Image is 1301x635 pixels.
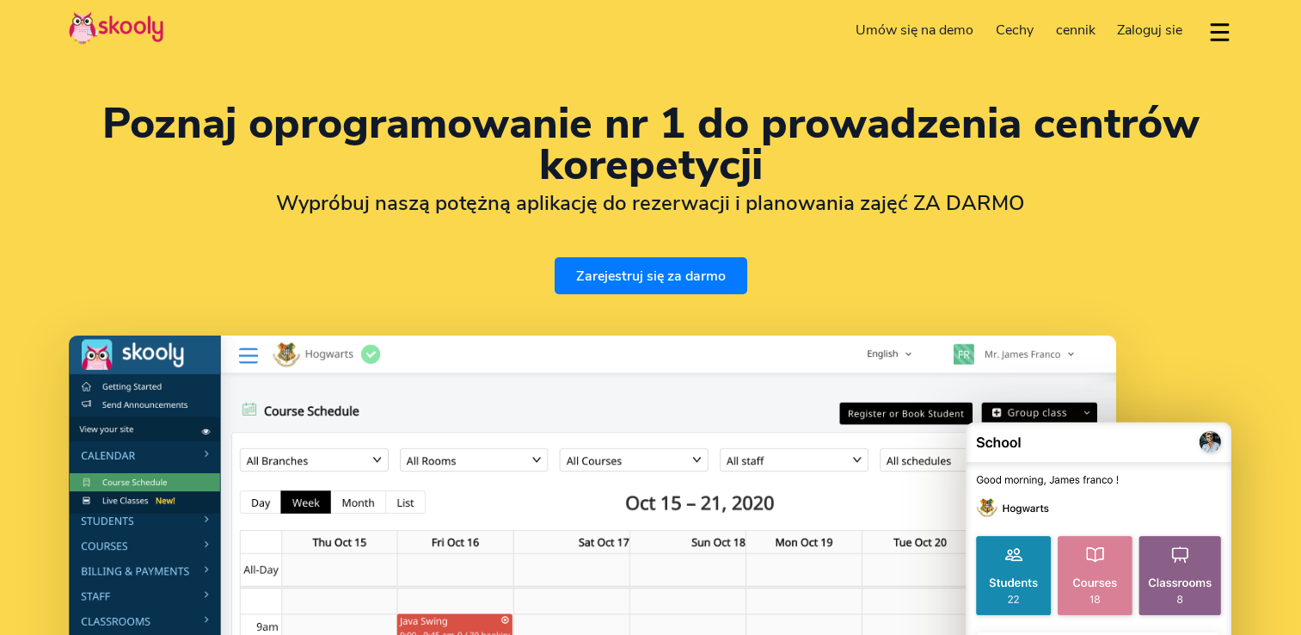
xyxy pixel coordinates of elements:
[985,16,1045,44] a: Cechy
[1117,21,1182,40] span: Zaloguj sie
[69,190,1232,216] h2: Wypróbuj naszą potężną aplikację do rezerwacji i planowania zajęć ZA DARMO
[69,103,1232,186] h1: Poznaj oprogramowanie nr 1 do prowadzenia centrów korepetycji
[69,11,163,45] img: Skooly
[1106,16,1194,44] a: Zaloguj sie
[1207,12,1232,52] button: dropdown menu
[845,16,985,44] a: Umów się na demo
[1045,16,1107,44] a: cennik
[1056,21,1095,40] span: cennik
[555,257,747,294] a: Zarejestruj się za darmo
